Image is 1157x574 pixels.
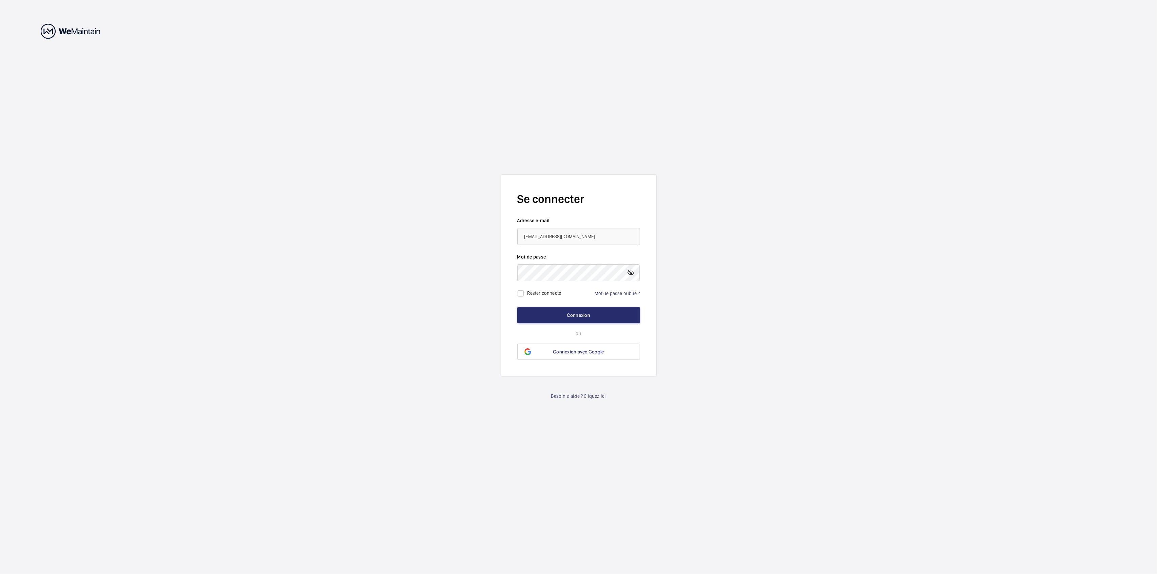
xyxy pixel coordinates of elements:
[527,290,561,296] label: Rester connecté
[551,393,606,399] a: Besoin d'aide ? Cliquez ici
[517,228,640,245] input: Votre adresse e-mail
[517,217,640,224] label: Adresse e-mail
[517,253,640,260] label: Mot de passe
[553,349,604,354] span: Connexion avec Google
[517,191,640,207] h2: Se connecter
[595,291,640,296] a: Mot de passe oublié ?
[517,307,640,323] button: Connexion
[517,330,640,337] p: ou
